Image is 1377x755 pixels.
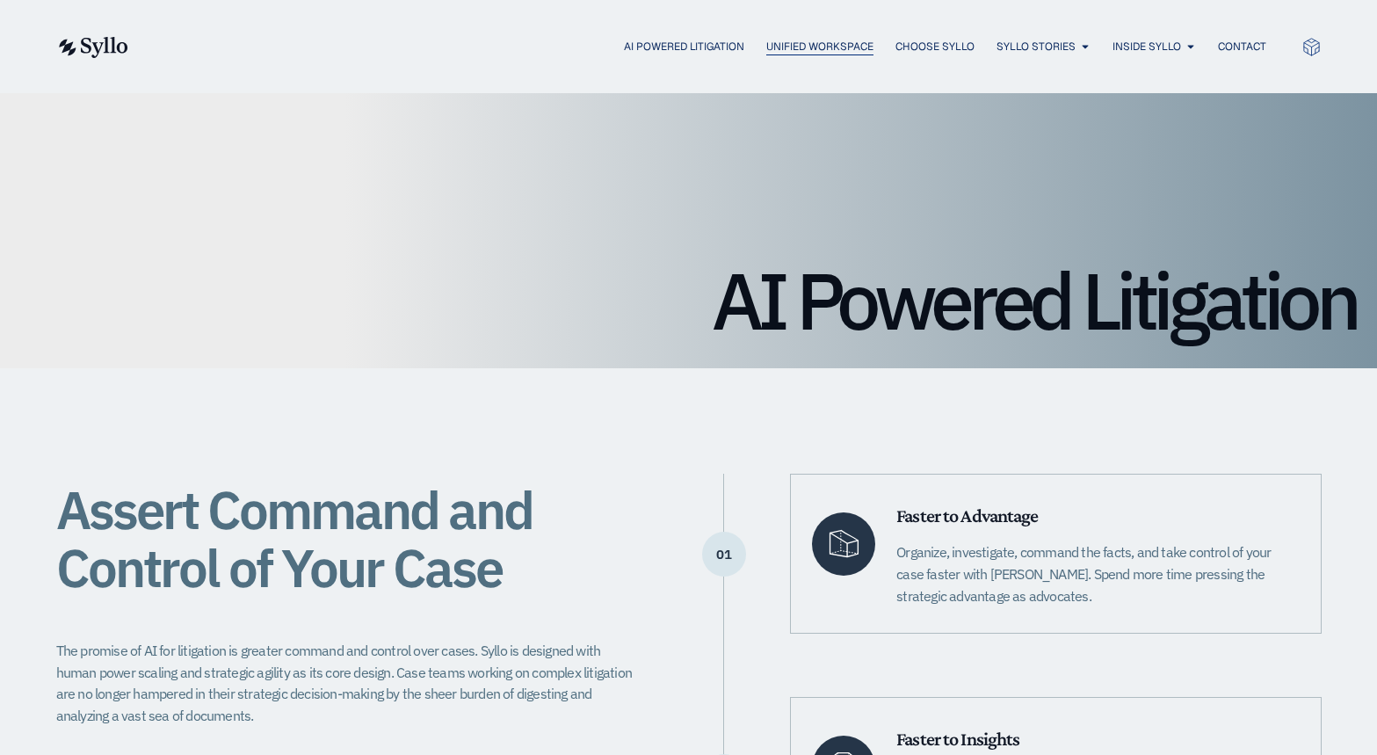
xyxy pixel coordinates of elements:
div: Menu Toggle [163,39,1266,55]
a: Inside Syllo [1112,39,1181,54]
a: AI Powered Litigation [624,39,744,54]
p: 01 [702,554,746,555]
a: Contact [1218,39,1266,54]
span: Assert Command and Control of Your Case [56,475,533,602]
nav: Menu [163,39,1266,55]
a: Choose Syllo [895,39,975,54]
a: Unified Workspace [766,39,873,54]
p: The promise of AI for litigation is greater command and control over cases. Syllo is designed wit... [56,640,643,727]
span: Faster to Insights [896,728,1019,750]
img: syllo [56,37,128,58]
p: Organize, investigate, command the facts, and take control of your case faster with [PERSON_NAME]... [896,541,1299,606]
a: Syllo Stories [997,39,1076,54]
h1: AI Powered Litigation [21,261,1356,340]
span: Faster to Advantage [896,505,1038,526]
